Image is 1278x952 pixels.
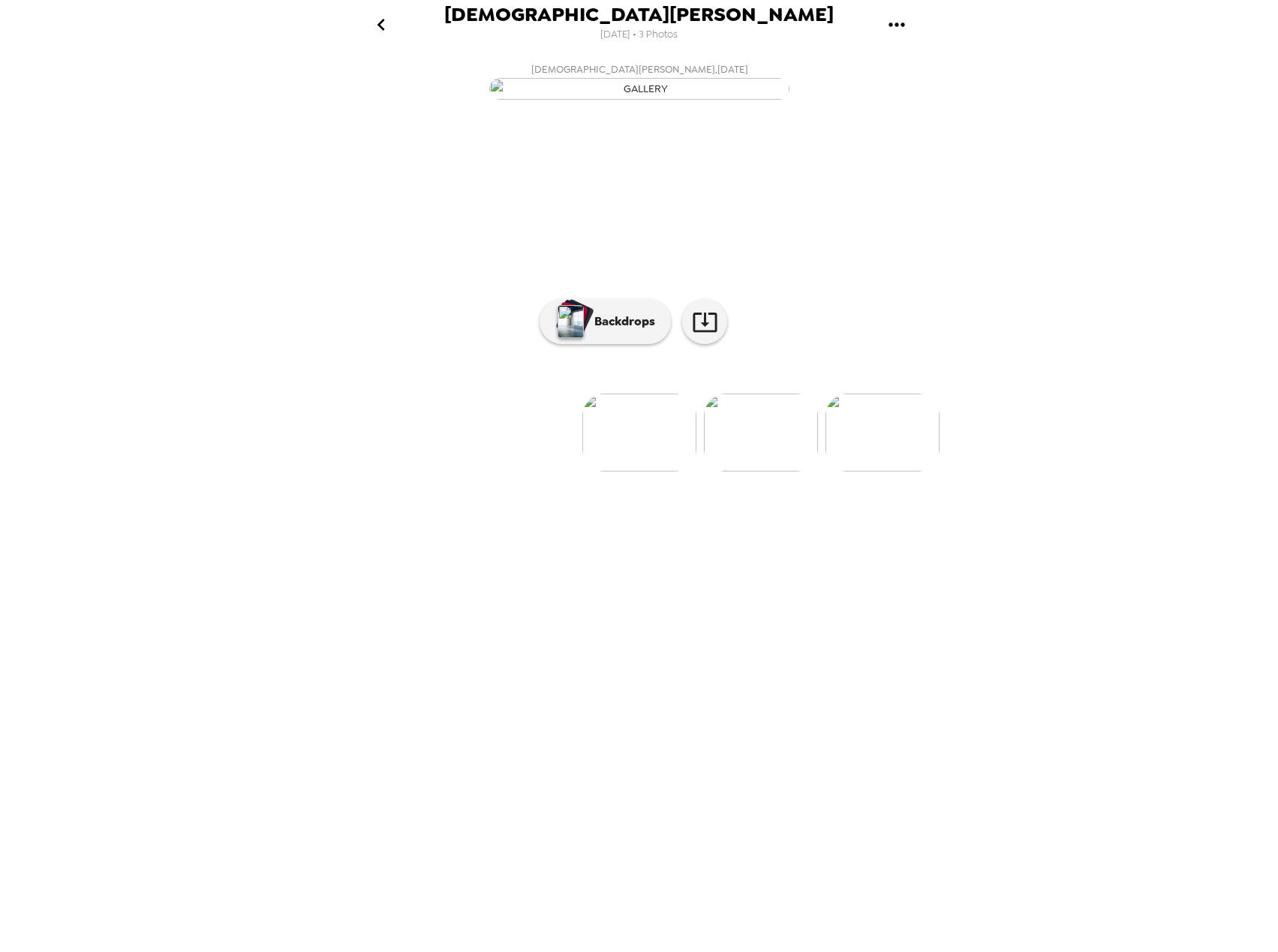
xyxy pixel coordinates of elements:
[489,78,789,100] img: gallery
[587,313,655,331] p: Backdrops
[582,394,696,472] img: gallery
[444,4,834,25] span: [DEMOGRAPHIC_DATA][PERSON_NAME]
[825,394,940,472] img: gallery
[704,394,818,472] img: gallery
[540,299,671,344] button: Backdrops
[531,61,747,78] span: [DEMOGRAPHIC_DATA][PERSON_NAME] , [DATE]
[600,25,678,45] span: [DATE] • 3 Photos
[339,56,940,104] button: [DEMOGRAPHIC_DATA][PERSON_NAME],[DATE]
